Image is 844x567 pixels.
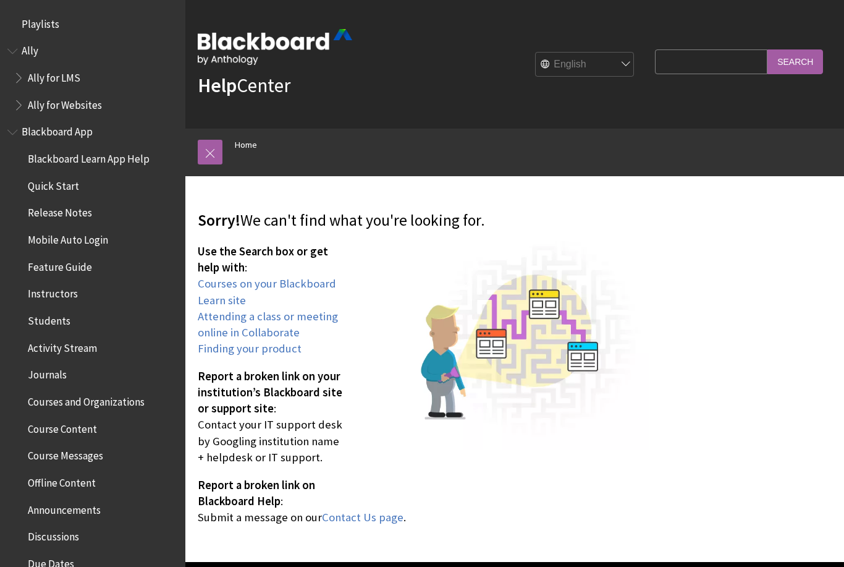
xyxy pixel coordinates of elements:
[28,419,97,435] span: Course Content
[22,122,93,139] span: Blackboard App
[28,391,145,408] span: Courses and Organizations
[28,203,92,220] span: Release Notes
[28,338,97,354] span: Activity Stream
[28,229,108,246] span: Mobile Auto Login
[198,369,649,466] p: : Contact your IT support desk by Googling institution name + helpdesk or IT support.
[198,244,649,357] p: :
[28,176,79,192] span: Quick Start
[767,49,823,74] input: Search
[28,148,150,165] span: Blackboard Learn App Help
[198,210,240,230] span: Sorry!
[28,67,80,84] span: Ally for LMS
[322,510,403,525] a: Contact Us page
[198,341,302,356] a: Finding your product
[198,210,649,232] p: We can't find what you're looking for.
[198,73,237,98] strong: Help
[536,53,635,77] select: Site Language Selector
[28,310,70,327] span: Students
[198,478,315,508] span: Report a broken link on Blackboard Help
[198,29,352,65] img: Blackboard by Anthology
[235,137,257,153] a: Home
[198,244,328,275] span: Use the Search box or get help with
[22,41,38,58] span: Ally
[7,14,178,35] nav: Book outline for Playlists
[22,14,59,30] span: Playlists
[28,472,96,489] span: Offline Content
[28,95,102,111] span: Ally for Websites
[198,73,290,98] a: HelpCenter
[28,500,101,516] span: Announcements
[7,41,178,116] nav: Book outline for Anthology Ally Help
[198,276,336,307] a: Courses on your Blackboard Learn site
[198,369,342,416] span: Report a broken link on your institution’s Blackboard site or support site
[28,284,78,301] span: Instructors
[28,526,79,543] span: Discussions
[28,365,67,382] span: Journals
[198,477,649,526] p: : Submit a message on our .
[198,309,338,340] a: Attending a class or meeting online in Collaborate
[28,446,103,463] span: Course Messages
[28,257,92,273] span: Feature Guide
